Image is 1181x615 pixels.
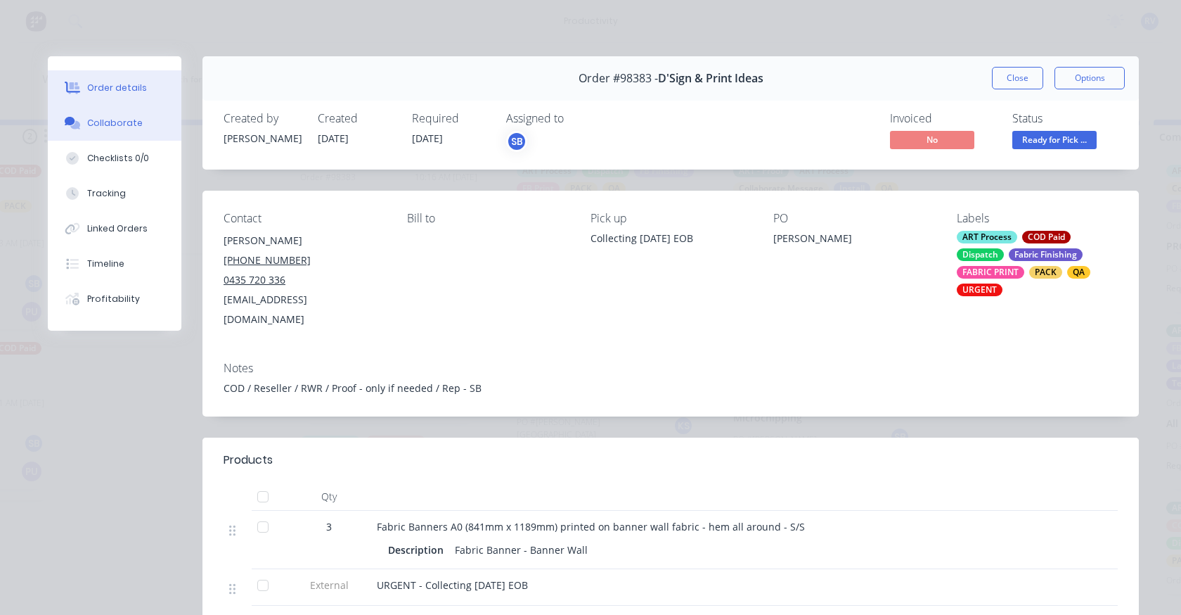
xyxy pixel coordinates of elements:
div: Notes [224,362,1118,375]
div: Labels [957,212,1118,225]
div: PACK [1029,266,1062,279]
div: Fabric Banner - Banner Wall [449,540,593,560]
button: Ready for Pick ... [1012,131,1097,152]
div: ART Process [957,231,1017,243]
button: Options [1054,67,1125,89]
span: URGENT - Collecting [DATE] EOB [377,578,528,592]
div: Order details [87,82,147,94]
div: Timeline [87,258,124,270]
div: Pick up [590,212,751,225]
span: [DATE] [318,132,349,145]
div: Collecting [DATE] EOB [590,231,751,246]
button: Profitability [48,281,181,317]
span: External [292,578,366,592]
div: Created [318,112,395,125]
div: FABRIC PRINT [957,266,1024,279]
button: SB [506,131,527,152]
div: Required [412,112,489,125]
span: D'Sign & Print Ideas [658,72,763,85]
div: COD Paid [1022,231,1071,243]
span: Order #98383 - [579,72,658,85]
span: Fabric Banners A0 (841mm x 1189mm) printed on banner wall fabric - hem all around - S/S [377,520,805,533]
div: Dispatch [957,248,1004,261]
div: Profitability [87,293,140,305]
div: Contact [224,212,385,225]
div: Description [388,540,449,560]
button: Tracking [48,176,181,211]
div: Tracking [87,187,126,200]
div: [PERSON_NAME] [224,231,385,251]
button: Linked Orders [48,211,181,246]
button: Collaborate [48,106,181,141]
div: Products [224,452,273,469]
div: Checklists 0/0 [87,152,149,165]
div: Collaborate [87,117,143,129]
button: Order details [48,70,181,106]
button: Close [992,67,1043,89]
div: PO [773,212,934,225]
div: Qty [287,483,371,511]
span: Ready for Pick ... [1012,131,1097,148]
div: [EMAIL_ADDRESS][DOMAIN_NAME] [224,290,385,329]
tcxspan: Call (08) 6142 7675 via 3CX [224,253,311,267]
tcxspan: Call 0435 720 336 via 3CX [224,273,285,286]
div: Bill to [407,212,568,225]
div: [PERSON_NAME][PHONE_NUMBER]0435 720 336[EMAIL_ADDRESS][DOMAIN_NAME] [224,231,385,329]
div: Fabric Finishing [1009,248,1083,261]
div: [PERSON_NAME] [773,231,934,251]
div: Created by [224,112,301,125]
div: COD / Reseller / RWR / Proof - only if needed / Rep - SB [224,381,1118,395]
div: Linked Orders [87,222,148,235]
div: Status [1012,112,1118,125]
div: Invoiced [890,112,995,125]
span: No [890,131,974,148]
button: Checklists 0/0 [48,141,181,176]
div: URGENT [957,284,1002,296]
div: QA [1067,266,1090,279]
button: Timeline [48,246,181,281]
span: [DATE] [412,132,443,145]
div: Assigned to [506,112,647,125]
div: [PERSON_NAME] [224,131,301,146]
span: 3 [326,519,332,534]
